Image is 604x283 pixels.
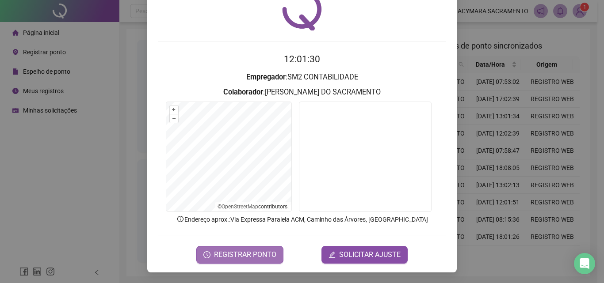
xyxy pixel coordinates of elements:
[339,249,401,260] span: SOLICITAR AJUSTE
[329,251,336,258] span: edit
[321,246,408,264] button: editSOLICITAR AJUSTE
[223,88,263,96] strong: Colaborador
[158,215,446,224] p: Endereço aprox. : Via Expressa Paralela ACM, Caminho das Árvores, [GEOGRAPHIC_DATA]
[574,253,595,274] div: Open Intercom Messenger
[203,251,210,258] span: clock-circle
[222,204,258,210] a: OpenStreetMap
[170,114,178,123] button: –
[214,249,276,260] span: REGISTRAR PONTO
[176,215,184,223] span: info-circle
[158,72,446,83] h3: : SM2 CONTABILIDADE
[246,73,286,81] strong: Empregador
[170,106,178,114] button: +
[158,87,446,98] h3: : [PERSON_NAME] DO SACRAMENTO
[196,246,283,264] button: REGISTRAR PONTO
[218,204,289,210] li: © contributors.
[284,54,320,64] time: 12:01:30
